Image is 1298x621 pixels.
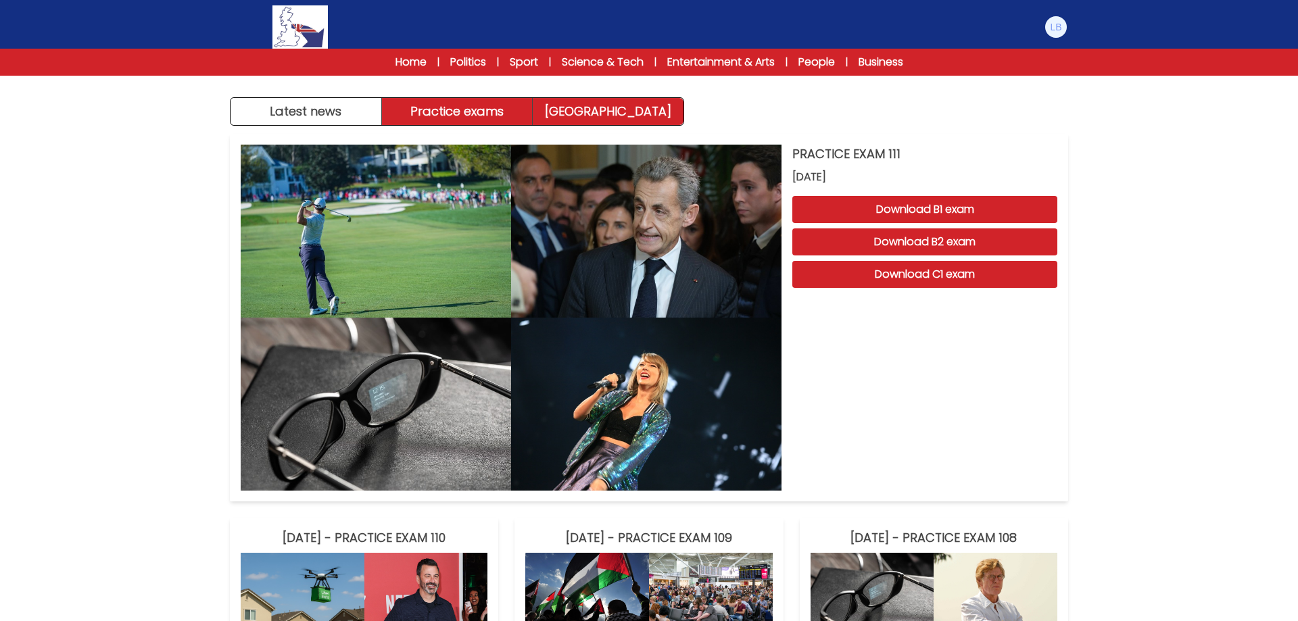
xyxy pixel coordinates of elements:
[792,261,1057,288] button: Download C1 exam
[510,54,538,70] a: Sport
[667,54,775,70] a: Entertainment & Arts
[230,5,370,49] a: Logo
[792,145,1057,164] h3: PRACTICE EXAM 111
[437,55,439,69] span: |
[798,54,835,70] a: People
[241,145,511,318] img: PRACTICE EXAM 111
[654,55,656,69] span: |
[497,55,499,69] span: |
[241,528,487,547] h3: [DATE] - PRACTICE EXAM 110
[231,98,382,125] button: Latest news
[792,169,1057,185] span: [DATE]
[450,54,486,70] a: Politics
[533,98,683,125] a: [GEOGRAPHIC_DATA]
[1045,16,1067,38] img: Luigia Balzarano
[525,528,772,547] h3: [DATE] - PRACTICE EXAM 109
[549,55,551,69] span: |
[272,5,328,49] img: Logo
[241,318,511,491] img: PRACTICE EXAM 111
[511,318,782,491] img: PRACTICE EXAM 111
[511,145,782,318] img: PRACTICE EXAM 111
[382,98,533,125] button: Practice exams
[859,54,903,70] a: Business
[811,528,1057,547] h3: [DATE] - PRACTICE EXAM 108
[792,196,1057,223] button: Download B1 exam
[395,54,427,70] a: Home
[846,55,848,69] span: |
[792,228,1057,255] button: Download B2 exam
[562,54,644,70] a: Science & Tech
[786,55,788,69] span: |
